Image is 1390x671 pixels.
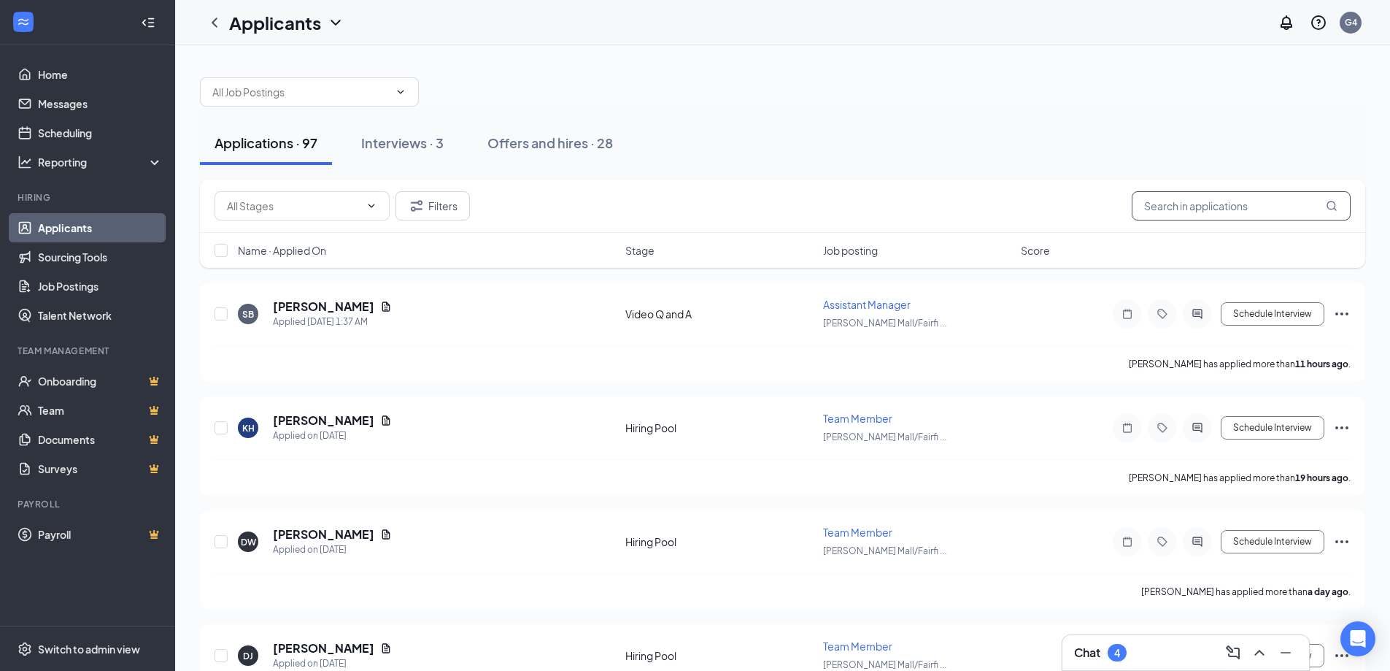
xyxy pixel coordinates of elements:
[38,213,163,242] a: Applicants
[273,640,374,656] h5: [PERSON_NAME]
[1132,191,1351,221] input: Search in applications
[227,198,360,214] input: All Stages
[38,301,163,330] a: Talent Network
[823,432,946,442] span: [PERSON_NAME] Mall/Fairfi ...
[141,15,155,30] svg: Collapse
[327,14,344,31] svg: ChevronDown
[1154,536,1171,548] svg: Tag
[38,520,163,549] a: PayrollCrown
[380,301,392,313] svg: Document
[1221,302,1324,326] button: Schedule Interview
[38,155,163,169] div: Reporting
[38,118,163,147] a: Scheduling
[273,526,374,542] h5: [PERSON_NAME]
[38,454,163,483] a: SurveysCrown
[18,498,160,510] div: Payroll
[273,542,392,557] div: Applied on [DATE]
[366,200,377,212] svg: ChevronDown
[1119,422,1136,434] svg: Note
[625,307,814,321] div: Video Q and A
[823,298,911,311] span: Assistant Manager
[1141,586,1351,598] p: [PERSON_NAME] has applied more than .
[38,272,163,301] a: Job Postings
[16,15,31,29] svg: WorkstreamLogo
[38,242,163,272] a: Sourcing Tools
[395,191,470,221] button: Filter Filters
[1295,472,1348,483] b: 19 hours ago
[18,642,32,656] svg: Settings
[241,536,256,548] div: DW
[1129,358,1351,370] p: [PERSON_NAME] has applied more than .
[823,640,892,653] span: Team Member
[38,89,163,118] a: Messages
[18,345,160,357] div: Team Management
[823,318,946,329] span: [PERSON_NAME] Mall/Fairfi ...
[273,656,392,671] div: Applied on [DATE]
[1345,16,1357,28] div: G4
[1248,641,1271,664] button: ChevronUp
[273,413,374,429] h5: [PERSON_NAME]
[1021,243,1050,258] span: Score
[206,14,223,31] svg: ChevronLeft
[1340,621,1375,656] div: Open Intercom Messenger
[1333,305,1351,323] svg: Ellipses
[1074,645,1100,661] h3: Chat
[823,659,946,670] span: [PERSON_NAME] Mall/Fairfi ...
[1129,472,1351,484] p: [PERSON_NAME] has applied more than .
[212,84,389,100] input: All Job Postings
[823,526,892,539] span: Team Member
[395,86,406,98] svg: ChevronDown
[38,396,163,425] a: TeamCrown
[1221,416,1324,440] button: Schedule Interview
[1251,644,1268,662] svg: ChevronUp
[1326,200,1337,212] svg: MagnifyingGlass
[273,315,392,329] div: Applied [DATE] 1:37 AM
[625,421,814,435] div: Hiring Pool
[1189,536,1206,548] svg: ActiveChat
[1277,644,1294,662] svg: Minimize
[823,243,878,258] span: Job posting
[38,367,163,396] a: OnboardingCrown
[38,642,140,656] div: Switch to admin view
[18,155,32,169] svg: Analysis
[625,243,655,258] span: Stage
[380,643,392,654] svg: Document
[823,412,892,425] span: Team Member
[1189,422,1206,434] svg: ActiveChat
[215,134,317,152] div: Applications · 97
[625,648,814,663] div: Hiring Pool
[1119,536,1136,548] svg: Note
[625,534,814,549] div: Hiring Pool
[408,197,425,215] svg: Filter
[38,60,163,89] a: Home
[1308,586,1348,597] b: a day ago
[1224,644,1242,662] svg: ComposeMessage
[1221,530,1324,553] button: Schedule Interview
[238,243,326,258] span: Name · Applied On
[1114,647,1120,659] div: 4
[361,134,444,152] div: Interviews · 3
[242,308,254,321] div: SB
[242,422,255,434] div: KH
[1154,308,1171,320] svg: Tag
[380,529,392,540] svg: Document
[229,10,321,35] h1: Applicants
[1310,14,1327,31] svg: QuestionInfo
[1295,358,1348,369] b: 11 hours ago
[1189,308,1206,320] svg: ActiveChat
[1221,641,1245,664] button: ComposeMessage
[487,134,613,152] div: Offers and hires · 28
[1278,14,1295,31] svg: Notifications
[243,650,253,662] div: DJ
[823,545,946,556] span: [PERSON_NAME] Mall/Fairfi ...
[1333,647,1351,664] svg: Ellipses
[273,429,392,443] div: Applied on [DATE]
[1119,308,1136,320] svg: Note
[273,299,374,315] h5: [PERSON_NAME]
[1333,419,1351,437] svg: Ellipses
[1333,533,1351,551] svg: Ellipses
[38,425,163,454] a: DocumentsCrown
[1154,422,1171,434] svg: Tag
[380,415,392,426] svg: Document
